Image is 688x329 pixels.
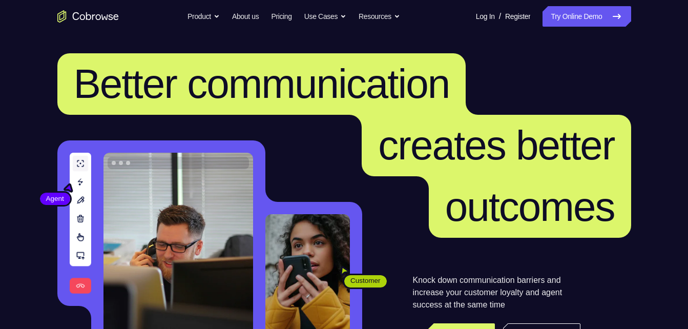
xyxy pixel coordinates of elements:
[232,6,259,27] a: About us
[304,6,346,27] button: Use Cases
[505,6,530,27] a: Register
[413,274,580,311] p: Knock down communication barriers and increase your customer loyalty and agent success at the sam...
[359,6,400,27] button: Resources
[445,184,615,230] span: outcomes
[378,122,614,168] span: creates better
[543,6,631,27] a: Try Online Demo
[271,6,291,27] a: Pricing
[74,61,450,107] span: Better communication
[476,6,495,27] a: Log In
[499,10,501,23] span: /
[187,6,220,27] button: Product
[57,10,119,23] a: Go to the home page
